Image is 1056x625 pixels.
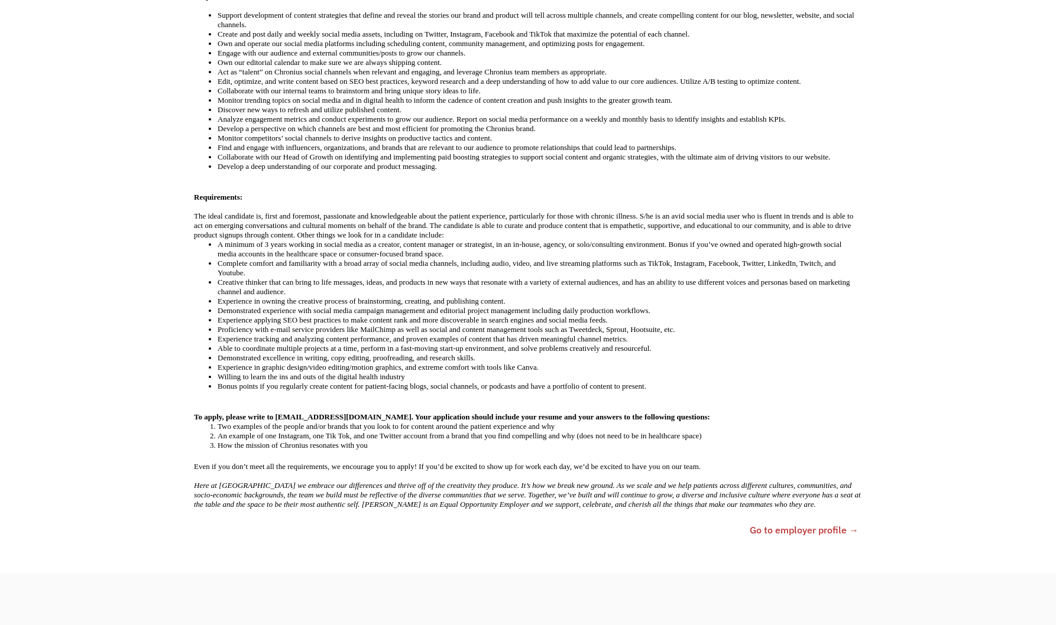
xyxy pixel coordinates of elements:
[218,162,862,171] li: Develop a deep understanding of our corporate and product messaging.
[218,382,862,391] li: Bonus points if you regularly create content for patient-facing blogs, social channels, or podcas...
[218,441,862,450] li: How the mission of Chronius resonates with you
[218,48,862,58] li: Engage with our audience and external communities/posts to grow our channels.
[218,143,862,152] li: Find and engage with influencers, organizations, and brands that are relevant to our audience to ...
[218,240,862,259] li: A minimum of 3 years working in social media as a creator, content manager or strategist, in an i...
[218,297,862,306] li: Experience in owning the creative process of brainstorming, creating, and publishing content.
[218,86,862,96] li: Collaborate with our internal teams to brainstorm and bring unique story ideas to life.
[218,11,862,30] li: Support development of content strategies that define and reveal the stories our brand and produc...
[218,325,862,334] li: Proficiency with e-mail service providers like MailChimp as well as social and content management...
[218,39,862,48] li: Own and operate our social media platforms including scheduling content, community management, an...
[194,481,861,509] em: Here at [GEOGRAPHIC_DATA] we embrace our differences and thrive off of the creativity they produc...
[218,315,862,325] li: Experience applying SEO best practices to make content rank and more discoverable in search engin...
[218,96,862,105] li: Monitor trending topics on social media and in digital health to inform the cadence of content cr...
[194,462,862,471] p: Even if you don’t meet all the requirements, we encourage you to apply! If you’d be excited to sh...
[218,422,862,431] li: Two examples of the people and/or brands that you look to for content around the patient experien...
[218,30,862,39] li: Create and post daily and weekly social media assets, including on Twitter, Instagram, Facebook a...
[218,58,862,67] li: Own our editorial calendar to make sure we are always shipping content.
[218,115,862,124] li: Analyze engagement metrics and conduct experiments to grow our audience. Report on social media p...
[218,372,862,382] li: Willing to learn the ins and outs of the digital health industry
[194,412,710,421] strong: To apply, please write to [EMAIL_ADDRESS][DOMAIN_NAME]. Your application should include your resu...
[218,334,862,344] li: Experience tracking and analyzing content performance, and proven examples of content that has dr...
[218,363,862,372] li: Experience in graphic design/video editing/motion graphics, and extreme comfort with tools like C...
[194,193,244,201] strong: Requirements:
[218,105,862,115] li: Discover new ways to refresh and utilize published content.
[218,306,862,315] li: Demonstrated experience with social media campaign management and editorial project management in...
[194,202,862,240] p: The ideal candidate is, first and foremost, passionate and knowledgeable about the patient experi...
[218,124,862,134] li: Develop a perspective on which channels are best and most efficient for promoting the Chronius br...
[218,353,862,363] li: Demonstrated excellence in writing, copy editing, proofreading, and research skills.
[218,67,862,77] li: Act as “talent” on Chronius social channels when relevant and engaging, and leverage Chronius tea...
[218,134,862,143] li: Monitor competitors’ social channels to derive insights on productive tactics and content.
[218,77,862,86] li: Edit, optimize, and write content based on SEO best practices, keyword research and a deep unders...
[218,278,862,297] li: Creative thinker that can bring to life messages, ideas, and products in new ways that resonate w...
[750,523,859,537] a: Go to employer profile →
[218,259,862,278] li: Complete comfort and familiarity with a broad array of social media channels, including audio, vi...
[218,431,862,441] li: An example of one Instagram, one Tik Tok, and one Twitter account from a brand that you find comp...
[218,344,862,353] li: Able to coordinate multiple projects at a time, perform in a fast-moving start-up environment, an...
[218,152,862,162] li: Collaborate with our Head of Growth on identifying and implementing paid boosting strategies to s...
